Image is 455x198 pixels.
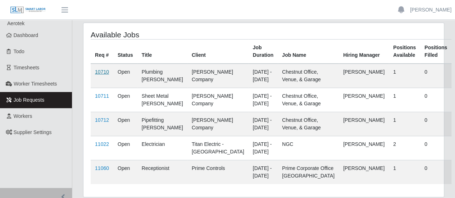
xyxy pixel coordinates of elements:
[339,160,389,184] td: [PERSON_NAME]
[339,40,389,64] th: Hiring Manager
[187,160,249,184] td: Prime Controls
[137,64,187,88] td: Plumbing [PERSON_NAME]
[14,49,24,54] span: Todo
[113,112,137,136] td: Open
[95,69,109,75] a: 10710
[389,64,420,88] td: 1
[14,129,52,135] span: Supplier Settings
[187,88,249,112] td: [PERSON_NAME] Company
[249,136,278,160] td: [DATE] - [DATE]
[137,112,187,136] td: Pipefitting [PERSON_NAME]
[187,136,249,160] td: Titan Electric - [GEOGRAPHIC_DATA]
[187,64,249,88] td: [PERSON_NAME] Company
[420,64,451,88] td: 0
[389,88,420,112] td: 1
[14,81,57,87] span: Worker Timesheets
[339,136,389,160] td: [PERSON_NAME]
[95,165,109,171] a: 11060
[420,88,451,112] td: 0
[278,40,339,64] th: Job Name
[137,40,187,64] th: Title
[187,112,249,136] td: [PERSON_NAME] Company
[249,88,278,112] td: [DATE] - [DATE]
[137,160,187,184] td: Receptionist
[410,6,451,14] a: [PERSON_NAME]
[14,113,32,119] span: Workers
[339,112,389,136] td: [PERSON_NAME]
[278,64,339,88] td: Chestnut Office, Venue, & Garage
[278,88,339,112] td: Chestnut Office, Venue, & Garage
[420,112,451,136] td: 0
[7,20,24,26] span: Aerotek
[389,136,420,160] td: 2
[137,136,187,160] td: Electrician
[113,160,137,184] td: Open
[420,40,451,64] th: Positions Filled
[14,32,38,38] span: Dashboard
[113,40,137,64] th: Status
[95,93,109,99] a: 10711
[10,6,46,14] img: SLM Logo
[95,117,109,123] a: 10712
[14,97,45,103] span: Job Requests
[389,160,420,184] td: 1
[420,160,451,184] td: 0
[187,40,249,64] th: Client
[420,136,451,160] td: 0
[339,88,389,112] td: [PERSON_NAME]
[389,40,420,64] th: Positions Available
[249,112,278,136] td: [DATE] - [DATE]
[14,65,40,70] span: Timesheets
[339,64,389,88] td: [PERSON_NAME]
[249,64,278,88] td: [DATE] - [DATE]
[389,112,420,136] td: 1
[137,88,187,112] td: Sheet Metal [PERSON_NAME]
[249,40,278,64] th: Job Duration
[278,160,339,184] td: Prime Corporate Office [GEOGRAPHIC_DATA]
[91,30,228,39] h4: Available Jobs
[113,136,137,160] td: Open
[249,160,278,184] td: [DATE] - [DATE]
[95,141,109,147] a: 11022
[113,64,137,88] td: Open
[278,112,339,136] td: Chestnut Office, Venue, & Garage
[113,88,137,112] td: Open
[278,136,339,160] td: NGC
[91,40,113,64] th: Req #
